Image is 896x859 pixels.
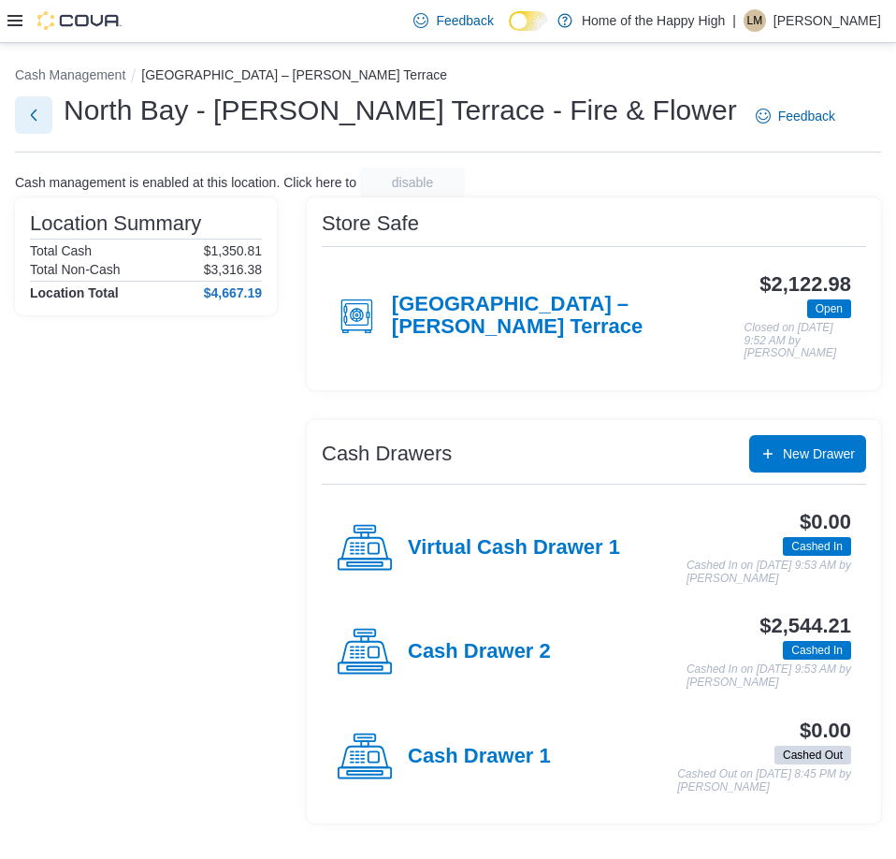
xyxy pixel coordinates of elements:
h4: Location Total [30,285,119,300]
button: Next [15,96,52,134]
h4: Cash Drawer 2 [408,640,551,664]
p: Cash management is enabled at this location. Click here to [15,175,356,190]
p: $3,316.38 [204,262,262,277]
h4: [GEOGRAPHIC_DATA] – [PERSON_NAME] Terrace [392,293,744,340]
h4: Cash Drawer 1 [408,745,551,769]
h1: North Bay - [PERSON_NAME] Terrace - Fire & Flower [64,92,737,129]
span: Cashed In [783,641,851,660]
p: Home of the Happy High [582,9,725,32]
span: LM [747,9,763,32]
div: Logan McLaughlin [744,9,766,32]
p: Cashed In on [DATE] 9:53 AM by [PERSON_NAME] [686,663,851,689]
p: Cashed In on [DATE] 9:53 AM by [PERSON_NAME] [686,560,851,585]
span: Open [807,299,851,318]
h3: $0.00 [800,511,851,533]
span: Dark Mode [509,31,510,32]
button: [GEOGRAPHIC_DATA] – [PERSON_NAME] Terrace [141,67,447,82]
p: | [732,9,736,32]
span: Cashed Out [774,746,851,764]
h3: $0.00 [800,720,851,742]
nav: An example of EuiBreadcrumbs [15,66,881,88]
span: New Drawer [783,444,855,463]
span: disable [392,173,433,192]
span: Open [816,300,843,317]
a: Feedback [406,2,500,39]
img: Cova [37,11,122,30]
button: New Drawer [749,435,866,473]
h6: Total Cash [30,243,92,258]
h3: Cash Drawers [322,443,452,465]
h4: Virtual Cash Drawer 1 [408,536,620,561]
span: Feedback [436,11,493,30]
p: Closed on [DATE] 9:52 AM by [PERSON_NAME] [744,322,851,360]
a: Feedback [748,97,843,135]
input: Dark Mode [509,11,548,31]
span: Cashed Out [783,747,843,764]
h4: $4,667.19 [204,285,262,300]
h3: $2,122.98 [759,273,851,296]
span: Cashed In [791,642,843,659]
p: $1,350.81 [204,243,262,258]
p: [PERSON_NAME] [773,9,881,32]
p: Cashed Out on [DATE] 8:45 PM by [PERSON_NAME] [677,768,851,793]
h3: Location Summary [30,212,201,235]
span: Feedback [778,107,835,125]
h3: Store Safe [322,212,419,235]
button: disable [360,167,465,197]
span: Cashed In [791,538,843,555]
h6: Total Non-Cash [30,262,121,277]
h3: $2,544.21 [759,615,851,637]
span: Cashed In [783,537,851,556]
button: Cash Management [15,67,125,82]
